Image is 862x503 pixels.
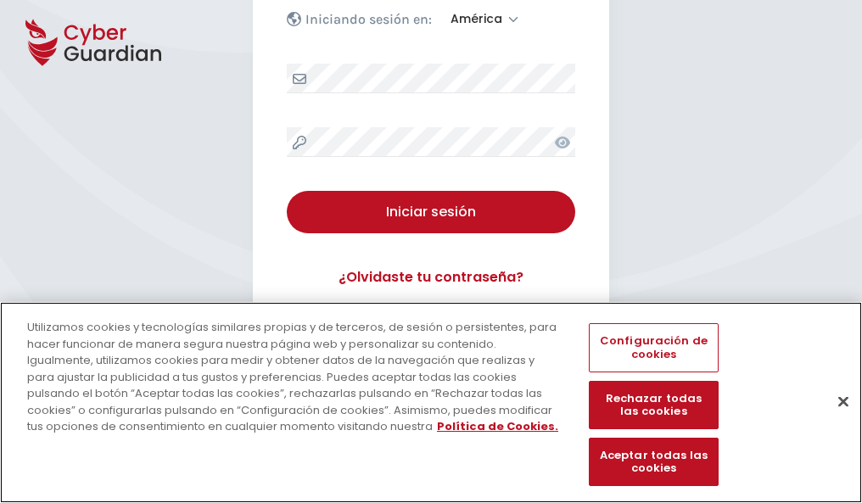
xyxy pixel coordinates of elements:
button: Iniciar sesión [287,191,575,233]
a: ¿Olvidaste tu contraseña? [287,267,575,288]
a: Más información sobre su privacidad, se abre en una nueva pestaña [437,418,558,434]
div: Utilizamos cookies y tecnologías similares propias y de terceros, de sesión o persistentes, para ... [27,319,563,435]
button: Configuración de cookies, Abre el cuadro de diálogo del centro de preferencias. [589,323,718,372]
div: Iniciar sesión [299,202,563,222]
button: Aceptar todas las cookies [589,438,718,486]
button: Cerrar [825,383,862,420]
button: Rechazar todas las cookies [589,381,718,429]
